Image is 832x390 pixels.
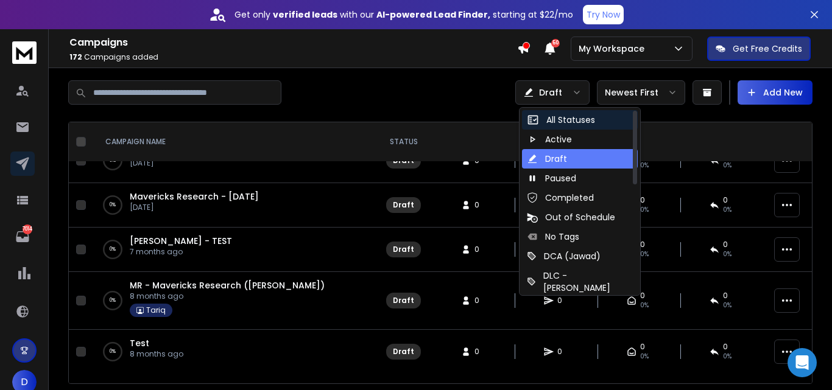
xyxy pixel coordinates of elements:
div: All Statuses [527,114,595,126]
p: 7 months ago [130,247,232,257]
p: Campaigns added [69,52,517,62]
span: 0 [474,296,487,305]
span: 0 [474,245,487,254]
strong: AI-powered Lead Finder, [376,9,490,21]
span: 0% [723,205,732,215]
span: 0 [640,195,645,205]
div: Draft [527,153,567,165]
a: 7014 [10,225,35,249]
span: 0 [474,347,487,357]
span: 0 [723,291,728,301]
th: STATUS [379,122,428,162]
span: 0% [723,352,732,361]
p: 0 % [110,294,116,307]
p: Try Now [587,9,620,21]
a: [PERSON_NAME] - TEST [130,235,232,247]
th: CAMPAIGN STATS [428,122,767,162]
span: 0% [723,249,732,259]
span: 0% [723,301,732,310]
span: 50 [551,39,560,47]
div: Draft [393,347,414,357]
p: Draft [539,86,562,99]
p: Get Free Credits [733,43,802,55]
a: Mavericks Research - [DATE] [130,190,259,203]
span: 0 [723,240,728,249]
span: 0 [557,347,569,357]
span: 0 [723,342,728,352]
button: Newest First [597,80,685,105]
td: 0%[PERSON_NAME] - TEST7 months ago [91,228,379,272]
button: Add New [738,80,813,105]
span: 0 [640,291,645,301]
td: 0%Mavericks Research - [DATE][DATE] [91,183,379,228]
div: Completed [527,192,594,204]
p: 0 % [110,199,116,211]
span: 0% [640,249,649,259]
td: 0%Test8 months ago [91,330,379,374]
span: 0 [557,296,569,305]
span: 0% [640,301,649,310]
div: Open Intercom Messenger [788,348,817,377]
span: 172 [69,52,82,62]
p: [DATE] [130,203,259,212]
span: 0 [640,240,645,249]
div: Draft [393,245,414,254]
div: Active [527,133,572,145]
a: MR - Mavericks Research ([PERSON_NAME]) [130,279,325,291]
div: DLC - [PERSON_NAME] [527,270,633,294]
p: Tariq [146,305,166,315]
div: DCA (Jawad) [527,250,601,262]
p: 8 months ago [130,291,325,301]
span: 0% [640,161,649,170]
img: logo [12,41,37,64]
p: 8 months ago [130,349,183,359]
p: 0 % [110,346,116,358]
span: 0 [723,195,728,205]
span: 0% [723,161,732,170]
button: Get Free Credits [707,37,811,61]
th: CAMPAIGN NAME [91,122,379,162]
p: Get only with our starting at $22/mo [234,9,573,21]
strong: verified leads [273,9,337,21]
div: Draft [393,296,414,305]
button: Try Now [583,5,624,24]
td: 0%MR - Mavericks Research ([PERSON_NAME])8 months agoTariq [91,272,379,330]
span: 0% [640,352,649,361]
p: 7014 [23,225,32,234]
div: Out of Schedule [527,211,615,223]
div: Paused [527,172,576,184]
a: Test [130,337,149,349]
span: 0 [640,342,645,352]
p: My Workspace [579,43,649,55]
p: [DATE] [130,158,191,168]
div: No Tags [527,231,579,243]
h1: Campaigns [69,35,517,50]
span: 0 [474,200,487,210]
div: Draft [393,200,414,210]
p: 0 % [110,243,116,256]
span: 0% [640,205,649,215]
